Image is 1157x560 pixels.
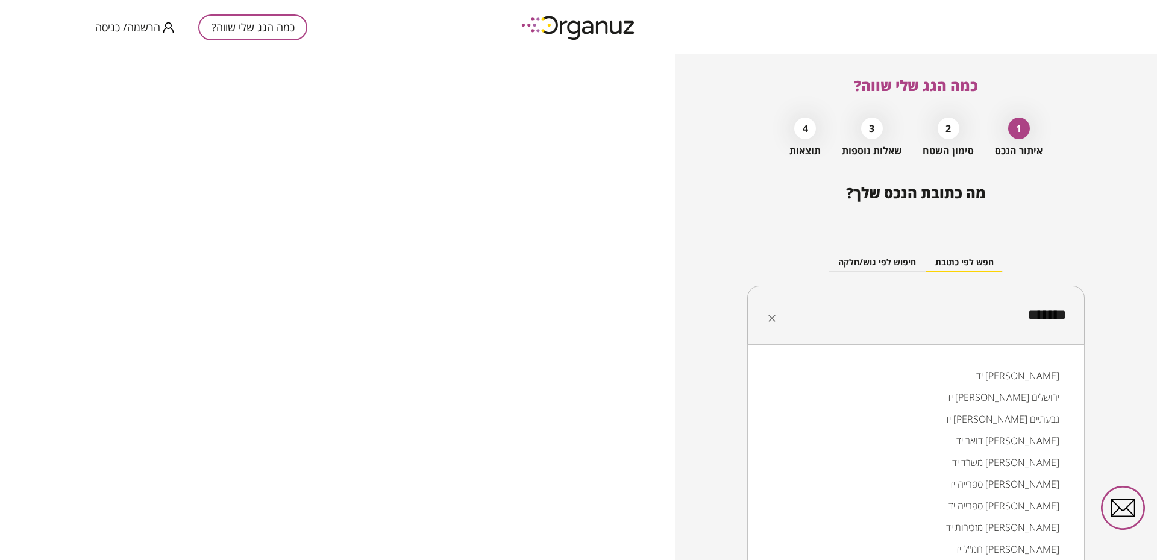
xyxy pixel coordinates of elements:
div: 2 [938,118,959,139]
li: משרד יד [PERSON_NAME] [763,451,1069,473]
span: איתור הנכס [995,145,1043,157]
span: תוצאות [789,145,821,157]
li: מזכירות יד [PERSON_NAME] [763,517,1069,538]
div: 3 [861,118,883,139]
button: חיפוש לפי גוש/חלקה [829,254,926,272]
li: ספרייה יד [PERSON_NAME] [763,473,1069,495]
span: מה כתובת הנכס שלך? [846,183,986,203]
li: ספרייה יד [PERSON_NAME] [763,495,1069,517]
button: כמה הגג שלי שווה? [198,14,307,40]
button: הרשמה/ כניסה [95,20,174,35]
li: יד [PERSON_NAME] [763,365,1069,386]
div: 1 [1008,118,1030,139]
span: שאלות נוספות [842,145,902,157]
img: logo [513,11,645,44]
button: Clear [763,310,780,327]
span: הרשמה/ כניסה [95,21,160,33]
div: 4 [794,118,816,139]
li: יד [PERSON_NAME] ירושלים [763,386,1069,408]
button: חפש לפי כתובת [926,254,1003,272]
li: יד [PERSON_NAME] גבעתיים [763,408,1069,430]
span: כמה הגג שלי שווה? [854,75,978,95]
li: דואר יד [PERSON_NAME] [763,430,1069,451]
span: סימון השטח [923,145,974,157]
li: חמ"ל יד [PERSON_NAME] [763,538,1069,560]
